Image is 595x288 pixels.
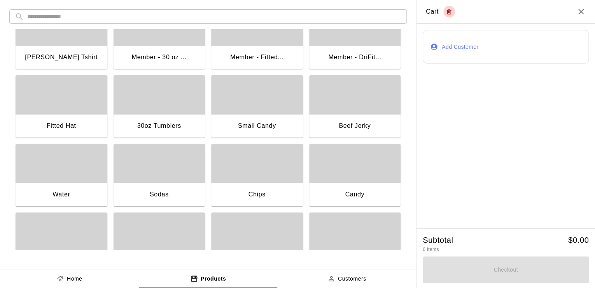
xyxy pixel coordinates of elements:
div: Member - 30 oz ... [132,52,187,62]
button: [PERSON_NAME] [211,212,303,276]
p: Products [201,275,226,283]
div: Cart [426,6,455,18]
button: Fitted Hat [16,75,107,139]
button: Sodas [114,144,205,208]
div: Fitted Hat [47,121,76,131]
button: Small [US_STATE] Pre... [309,212,401,276]
div: Sodas [150,189,169,200]
button: Member - DriFit... [309,7,401,71]
div: Beef Jerky [339,121,371,131]
p: Home [67,275,82,283]
h5: $ 0.00 [568,235,589,246]
button: 30oz Tumblers [114,75,205,139]
div: Chips [248,189,266,200]
div: Member - DriFit... [328,52,381,62]
button: Small Gatorade [16,212,107,276]
button: [PERSON_NAME] Tshirt [16,7,107,71]
p: Customers [338,275,366,283]
div: [PERSON_NAME] Tshirt [25,52,98,62]
button: Add Customer [423,30,589,64]
span: 0 items [423,247,439,252]
div: Candy [345,189,364,200]
button: Small Candy [211,75,303,139]
button: Beef Jerky [309,75,401,139]
button: Water [16,144,107,208]
button: Large Gatorade [114,212,205,276]
button: Close [576,7,586,16]
div: Water [52,189,70,200]
button: Candy [309,144,401,208]
div: Small Candy [238,121,276,131]
button: Member - 30 oz ... [114,7,205,71]
button: Empty cart [443,6,455,18]
h5: Subtotal [423,235,453,246]
div: Member - Fitted... [230,52,284,62]
div: 30oz Tumblers [137,121,181,131]
button: Member - Fitted... [211,7,303,71]
button: Chips [211,144,303,208]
